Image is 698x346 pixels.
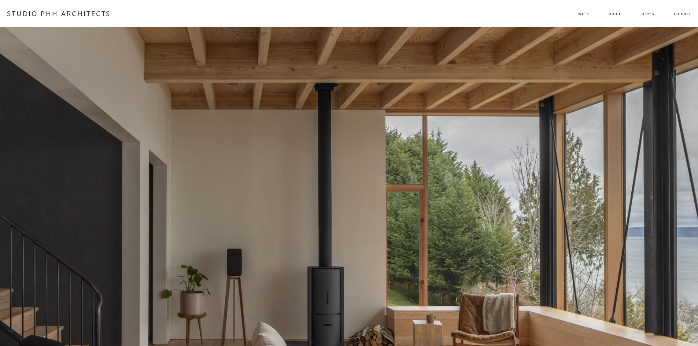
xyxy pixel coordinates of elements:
span: work [578,8,589,19]
a: about [609,8,622,19]
a: folder dropdown [578,8,589,19]
a: STUDIO PHH ARCHITECTS [7,9,111,18]
a: contact [674,8,691,19]
a: press [642,8,654,19]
